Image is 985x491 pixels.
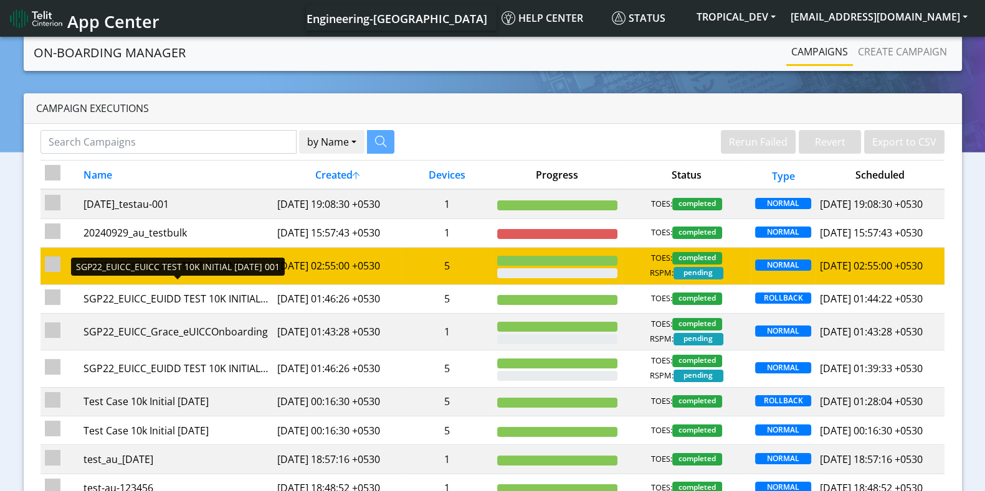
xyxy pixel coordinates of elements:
button: [EMAIL_ADDRESS][DOMAIN_NAME] [783,6,975,28]
span: NORMAL [755,453,811,464]
a: Create campaign [853,39,952,64]
div: Campaign Executions [24,93,962,124]
span: [DATE] 02:55:00 +0530 [820,259,923,273]
td: 1 [402,445,492,474]
span: NORMAL [755,325,811,337]
a: App Center [10,5,158,32]
img: knowledge.svg [502,11,515,25]
span: NORMAL [755,227,811,238]
span: TOES: [651,318,672,330]
span: completed [672,424,722,437]
span: completed [672,198,722,210]
span: pending [673,267,723,279]
span: ROLLBACK [755,395,811,406]
th: Created [273,161,402,190]
button: by Name [299,130,364,154]
div: test_au_[DATE] [83,452,269,467]
td: [DATE] 00:16:30 +0530 [273,387,402,416]
span: NORMAL [755,362,811,373]
a: Your current platform instance [306,6,487,30]
span: NORMAL [755,260,811,271]
td: 5 [402,416,492,445]
span: [DATE] 01:44:22 +0530 [820,292,923,306]
span: RSPM: [650,267,673,279]
th: Devices [402,161,492,190]
th: Status [622,161,751,190]
span: TOES: [651,395,672,408]
button: Rerun Failed [721,130,796,154]
a: Status [607,6,689,30]
span: [DATE] 15:57:43 +0530 [820,226,923,240]
button: Export to CSV [864,130,945,154]
span: TOES: [651,252,672,264]
span: [DATE] 01:39:33 +0530 [820,362,923,375]
span: [DATE] 01:43:28 +0530 [820,325,923,339]
input: Search Campaigns [40,130,297,154]
button: Revert [799,130,861,154]
th: Name [79,161,273,190]
a: Help center [497,6,607,30]
span: pending [673,370,723,382]
span: TOES: [651,292,672,305]
span: completed [672,355,722,367]
td: 5 [402,350,492,387]
span: completed [672,318,722,330]
td: 5 [402,387,492,416]
td: 1 [402,218,492,247]
button: TROPICAL_DEV [689,6,783,28]
span: completed [672,453,722,465]
span: completed [672,227,722,239]
td: [DATE] 01:43:28 +0530 [273,313,402,350]
span: [DATE] 18:57:16 +0530 [820,452,923,466]
span: [DATE] 00:16:30 +0530 [820,424,923,437]
span: ROLLBACK [755,292,811,304]
a: On-Boarding Manager [34,40,186,65]
span: Engineering-[GEOGRAPHIC_DATA] [307,11,487,26]
td: 1 [402,189,492,218]
div: SGP22_EUICC_EUIDD TEST 10K INITIAL [DATE] [83,361,269,376]
div: [DATE]_testau-001 [83,197,269,212]
span: Help center [502,11,583,25]
span: RSPM: [650,333,673,345]
th: Type [751,161,816,190]
td: [DATE] 00:16:30 +0530 [273,416,402,445]
span: Status [612,11,665,25]
div: SGP22_EUICC_EUICC TEST 10K INITIAL [DATE] 001 [71,258,285,276]
span: TOES: [651,198,672,210]
td: [DATE] 01:46:26 +0530 [273,350,402,387]
span: RSPM: [650,370,673,382]
span: [DATE] 01:28:04 +0530 [820,395,923,408]
img: status.svg [612,11,626,25]
td: [DATE] 15:57:43 +0530 [273,218,402,247]
span: completed [672,252,722,264]
div: Test Case 10k Initial [DATE] [83,394,269,409]
div: 20240929_au_testbulk [83,225,269,240]
span: completed [672,395,722,408]
span: App Center [67,10,159,33]
span: TOES: [651,227,672,239]
span: NORMAL [755,198,811,209]
span: TOES: [651,355,672,367]
td: 5 [402,248,492,284]
span: TOES: [651,453,672,465]
span: NORMAL [755,424,811,436]
th: Scheduled [816,161,945,190]
th: Progress [492,161,621,190]
td: [DATE] 01:46:26 +0530 [273,284,402,313]
a: Campaigns [786,39,853,64]
td: 1 [402,313,492,350]
td: [DATE] 19:08:30 +0530 [273,189,402,218]
td: [DATE] 18:57:16 +0530 [273,445,402,474]
img: logo-telit-cinterion-gw-new.png [10,9,62,29]
div: SGP22_EUICC_Grace_eUICCOnboarding [83,324,269,339]
td: [DATE] 02:55:00 +0530 [273,248,402,284]
span: TOES: [651,424,672,437]
span: [DATE] 19:08:30 +0530 [820,197,923,211]
span: completed [672,292,722,305]
div: SGP22_EUICC_EUIDD TEST 10K INITIAL [DATE] [83,291,269,306]
div: Test Case 10k Initial [DATE] [83,423,269,438]
span: pending [673,333,723,345]
td: 5 [402,284,492,313]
